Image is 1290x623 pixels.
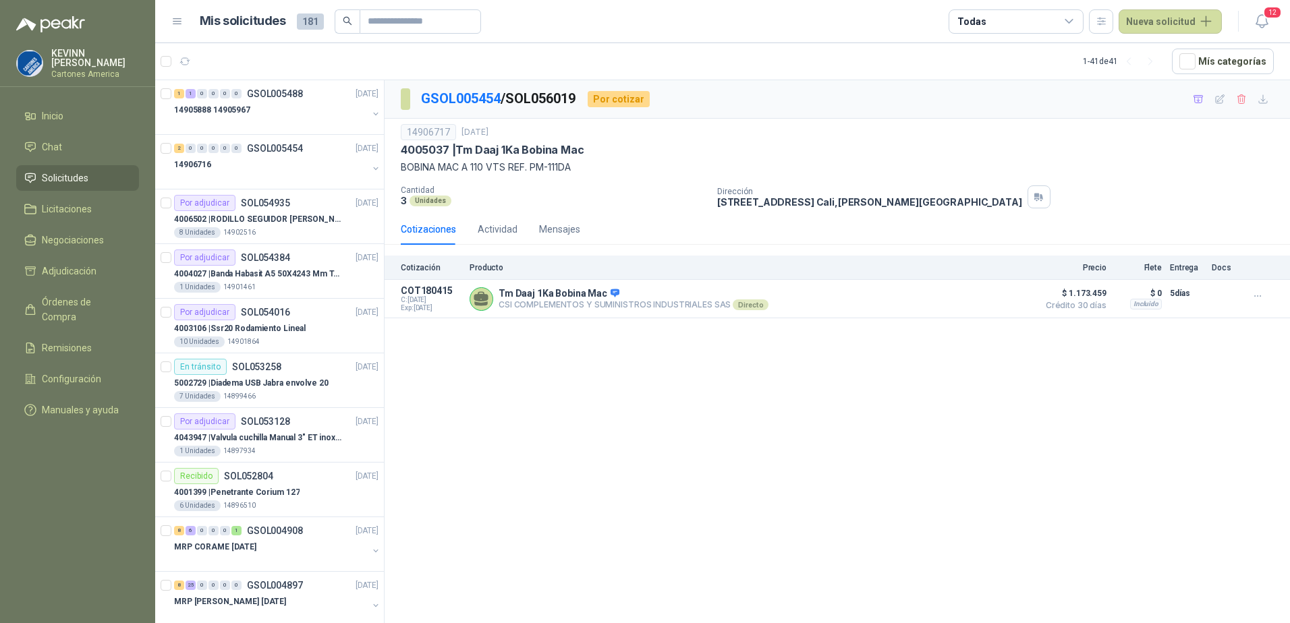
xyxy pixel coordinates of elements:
[174,377,329,390] p: 5002729 | Diadema USB Jabra envolve 20
[957,14,986,29] div: Todas
[16,397,139,423] a: Manuales y ayuda
[227,336,260,347] p: 14901864
[401,185,706,195] p: Cantidad
[401,304,461,312] span: Exp: [DATE]
[401,195,407,206] p: 3
[174,158,211,171] p: 14906716
[461,126,488,139] p: [DATE]
[470,263,1031,272] p: Producto
[174,89,184,98] div: 1
[1115,285,1162,301] p: $ 0
[174,144,184,153] div: 2
[223,500,256,511] p: 14896510
[174,282,221,293] div: 1 Unidades
[401,160,1274,175] p: BOBINA MAC A 110 VTS REF. PM-111DA
[200,11,286,31] h1: Mis solicitudes
[174,304,235,320] div: Por adjudicar
[51,70,139,78] p: Cartones America
[247,89,303,98] p: GSOL005488
[16,258,139,284] a: Adjudicación
[16,227,139,253] a: Negociaciones
[197,144,207,153] div: 0
[356,88,378,100] p: [DATE]
[223,446,256,456] p: 14897934
[16,335,139,361] a: Remisiones
[401,124,456,140] div: 14906717
[174,249,235,266] div: Por adjudicar
[16,196,139,222] a: Licitaciones
[174,104,250,117] p: 14905888 14905967
[231,144,242,153] div: 0
[499,299,768,310] p: CSI COMPLEMENTOS Y SUMINISTROS INDUSTRIALES SAS
[343,16,352,26] span: search
[241,253,290,262] p: SOL054384
[174,486,300,499] p: 4001399 | Penetrante Corium 127
[1172,49,1274,74] button: Mís categorías
[1083,51,1161,72] div: 1 - 41 de 41
[733,299,768,310] div: Directo
[174,391,221,402] div: 7 Unidades
[197,89,207,98] div: 0
[155,189,384,244] a: Por adjudicarSOL054935[DATE] 4006502 |RODILLO SEGUIDOR [PERSON_NAME] REF. NATV-17-PPA [PERSON_NAM...
[42,140,62,154] span: Chat
[16,366,139,392] a: Configuración
[16,134,139,160] a: Chat
[174,86,381,129] a: 1 1 0 0 0 0 GSOL005488[DATE] 14905888 14905967
[174,541,256,554] p: MRP CORAME [DATE]
[174,581,184,590] div: 8
[174,523,381,566] a: 8 6 0 0 0 1 GSOL004908[DATE] MRP CORAME [DATE]
[220,89,230,98] div: 0
[208,581,219,590] div: 0
[241,307,290,317] p: SOL054016
[16,16,85,32] img: Logo peakr
[356,361,378,374] p: [DATE]
[174,468,219,484] div: Recibido
[410,196,451,206] div: Unidades
[174,140,381,183] a: 2 0 0 0 0 0 GSOL005454[DATE] 14906716
[297,13,324,30] span: 181
[1115,263,1162,272] p: Flete
[247,581,303,590] p: GSOL004897
[42,233,104,247] span: Negociaciones
[421,88,577,109] p: / SOL056019
[42,171,88,185] span: Solicitudes
[1170,285,1204,301] p: 5 días
[588,91,650,107] div: Por cotizar
[1119,9,1222,34] button: Nueva solicitud
[174,577,381,620] a: 8 25 0 0 0 0 GSOL004897[DATE] MRP [PERSON_NAME] [DATE]
[174,195,235,211] div: Por adjudicar
[1170,263,1204,272] p: Entrega
[401,263,461,272] p: Cotización
[224,471,273,481] p: SOL052804
[356,579,378,592] p: [DATE]
[42,264,96,278] span: Adjudicación
[1263,6,1282,19] span: 12
[155,463,384,517] a: RecibidoSOL052804[DATE] 4001399 |Penetrante Corium 1276 Unidades14896510
[356,470,378,483] p: [DATE]
[42,403,119,417] span: Manuales y ayuda
[16,103,139,129] a: Inicio
[208,144,219,153] div: 0
[1039,285,1106,301] span: $ 1.173.459
[42,340,92,355] span: Remisiones
[16,165,139,191] a: Solicitudes
[401,285,461,296] p: COT180415
[174,268,342,280] p: 4004027 | Banda Habasit A5 50X4243 Mm Tension -2%
[174,336,225,347] div: 10 Unidades
[174,446,221,456] div: 1 Unidades
[717,196,1022,208] p: [STREET_ADDRESS] Cali , [PERSON_NAME][GEOGRAPHIC_DATA]
[42,109,63,123] span: Inicio
[174,413,235,429] div: Por adjudicar
[241,417,290,426] p: SOL053128
[51,49,139,67] p: KEVINN [PERSON_NAME]
[174,595,286,608] p: MRP [PERSON_NAME] [DATE]
[231,526,242,535] div: 1
[356,251,378,264] p: [DATE]
[208,89,219,98] div: 0
[186,144,196,153] div: 0
[717,187,1022,196] p: Dirección
[356,415,378,428] p: [DATE]
[1212,263,1239,272] p: Docs
[247,526,303,535] p: GSOL004908
[42,295,126,324] span: Órdenes de Compra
